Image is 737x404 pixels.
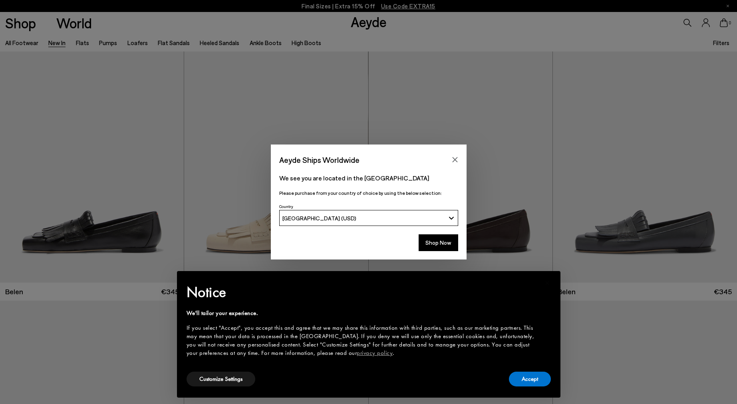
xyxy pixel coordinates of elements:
h2: Notice [187,282,538,303]
button: Close [449,154,461,166]
span: [GEOGRAPHIC_DATA] (USD) [282,215,356,222]
p: Please purchase from your country of choice by using the below selection: [279,189,458,197]
button: Customize Settings [187,372,255,386]
p: We see you are located in the [GEOGRAPHIC_DATA] [279,173,458,183]
span: Country [279,204,293,209]
button: Shop Now [419,234,458,251]
div: If you select "Accept", you accept this and agree that we may share this information with third p... [187,324,538,357]
span: Aeyde Ships Worldwide [279,153,360,167]
span: × [545,277,550,289]
button: Close this notice [538,273,557,293]
a: privacy policy [357,349,393,357]
div: We'll tailor your experience. [187,309,538,317]
button: Accept [509,372,551,386]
